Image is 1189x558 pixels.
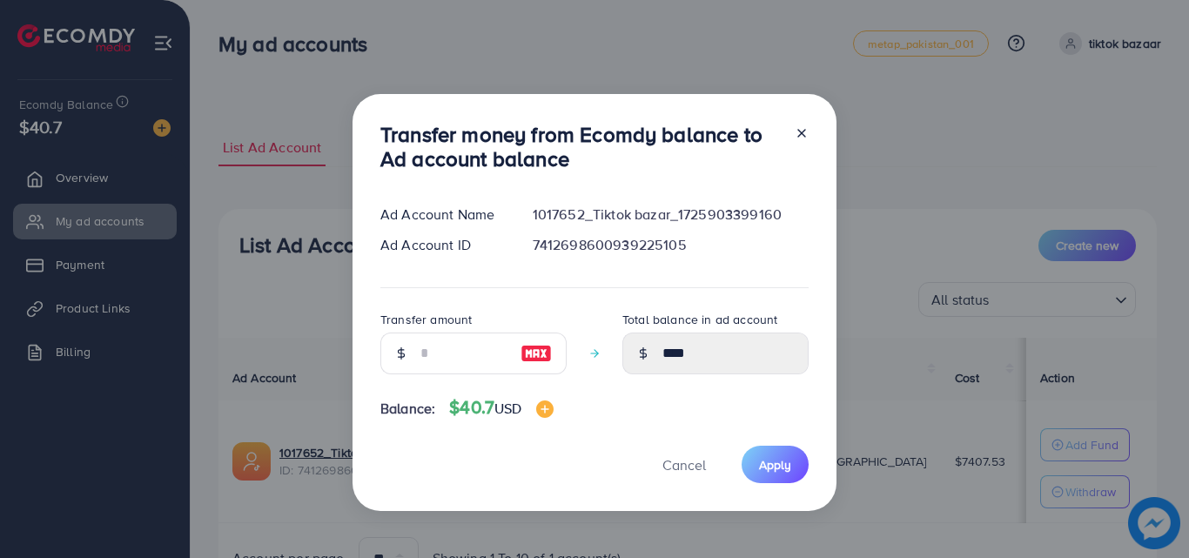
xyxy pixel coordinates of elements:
div: Ad Account ID [366,235,519,255]
img: image [536,400,554,418]
div: Ad Account Name [366,205,519,225]
button: Cancel [641,446,728,483]
span: Cancel [662,455,706,474]
label: Total balance in ad account [622,311,777,328]
div: 1017652_Tiktok bazar_1725903399160 [519,205,823,225]
span: Apply [759,456,791,474]
span: USD [494,399,521,418]
div: 7412698600939225105 [519,235,823,255]
span: Balance: [380,399,435,419]
h3: Transfer money from Ecomdy balance to Ad account balance [380,122,781,172]
h4: $40.7 [449,397,553,419]
img: image [521,343,552,364]
label: Transfer amount [380,311,472,328]
button: Apply [742,446,809,483]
